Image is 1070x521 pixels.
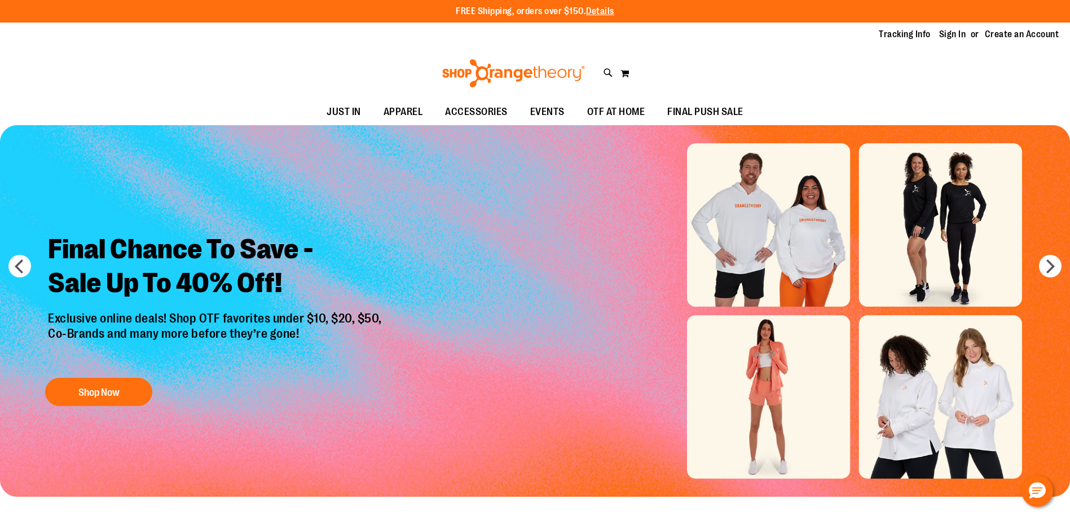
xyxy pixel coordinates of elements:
[441,59,587,87] img: Shop Orangetheory
[315,99,372,125] a: JUST IN
[879,28,931,41] a: Tracking Info
[45,378,152,406] button: Shop Now
[519,99,576,125] a: EVENTS
[656,99,755,125] a: FINAL PUSH SALE
[372,99,434,125] a: APPAREL
[327,99,361,125] span: JUST IN
[587,99,645,125] span: OTF AT HOME
[39,311,393,367] p: Exclusive online deals! Shop OTF favorites under $10, $20, $50, Co-Brands and many more before th...
[384,99,423,125] span: APPAREL
[1039,255,1062,277] button: next
[8,255,31,277] button: prev
[445,99,508,125] span: ACCESSORIES
[434,99,519,125] a: ACCESSORIES
[667,99,743,125] span: FINAL PUSH SALE
[39,224,393,311] h2: Final Chance To Save - Sale Up To 40% Off!
[530,99,565,125] span: EVENTS
[985,28,1059,41] a: Create an Account
[1021,475,1053,507] button: Hello, have a question? Let’s chat.
[456,5,614,18] p: FREE Shipping, orders over $150.
[576,99,657,125] a: OTF AT HOME
[39,224,393,412] a: Final Chance To Save -Sale Up To 40% Off! Exclusive online deals! Shop OTF favorites under $10, $...
[586,6,614,16] a: Details
[939,28,966,41] a: Sign In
